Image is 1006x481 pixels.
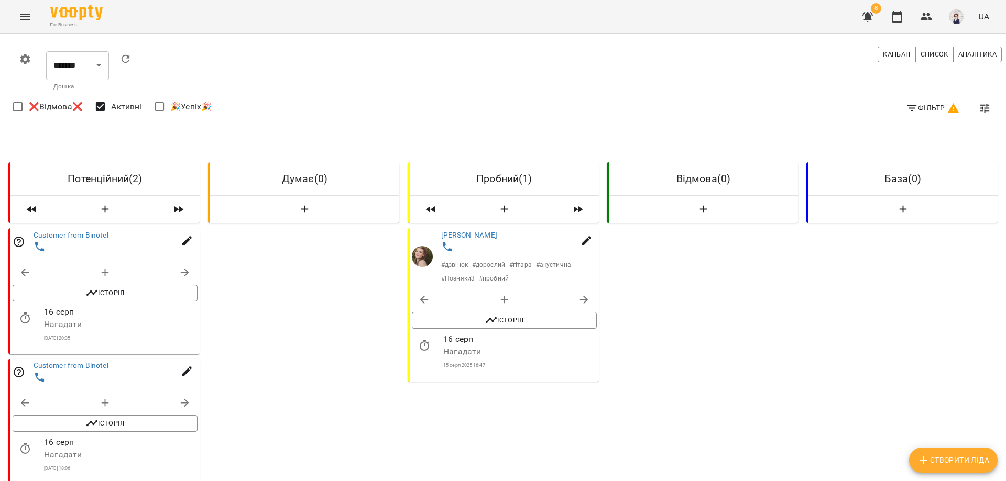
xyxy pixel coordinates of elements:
button: Створити Ліда [52,200,158,219]
span: Фільтр [906,102,960,114]
button: Створити Ліда [813,200,993,219]
p: [DATE] 20:35 [44,334,198,342]
p: [DATE] 18:06 [44,465,198,472]
p: Нагадати [443,345,597,358]
button: Аналітика [953,47,1002,62]
img: Валерія ГРЕКОВА [412,246,433,267]
a: Customer from Binotel [34,361,108,370]
span: Пересунути лідів з колонки [414,200,447,219]
span: Канбан [883,49,910,60]
button: Створити Ліда [452,200,557,219]
span: Пересунути лідів з колонки [561,200,594,219]
span: UA [978,11,989,22]
p: # акустична [535,260,571,270]
span: Створити Ліда [917,454,989,466]
span: 🎉Успіх🎉 [170,100,212,113]
p: Дошка [53,82,102,92]
p: 16 серп [44,436,198,449]
button: Список [915,47,954,62]
button: Menu [13,4,38,29]
a: Customer from Binotel [34,231,108,239]
button: Створити Ліда [613,200,794,219]
button: Історія [13,285,198,301]
svg: Відповідальний співробітник не заданий [13,236,25,248]
span: Пересунути лідів з колонки [162,200,195,219]
p: # дзвінок [441,260,468,270]
p: Нагадати [44,449,198,461]
p: 15 серп 2025 16:47 [443,362,597,369]
button: Історія [412,312,597,329]
span: Активні [111,100,141,113]
p: 16 серп [443,333,597,345]
p: # Позняки3 [441,274,475,283]
h6: Пробний ( 1 ) [418,171,591,187]
span: Аналітика [958,49,997,60]
button: UA [974,7,993,26]
button: Створити Ліда [909,448,998,473]
span: 8 [871,3,881,14]
span: ❌Відмова❌ [29,100,83,113]
span: Пересунути лідів з колонки [15,200,48,219]
p: Нагадати [44,318,198,331]
h6: База ( 0 ) [817,171,989,187]
span: Список [921,49,948,60]
button: Створити Ліда [214,200,395,219]
button: Фільтр [902,98,964,117]
a: [PERSON_NAME] [441,231,497,239]
h6: Потенційний ( 2 ) [19,171,191,187]
svg: Відповідальний співробітник не заданий [13,366,25,378]
span: Історія [18,287,192,299]
span: Історія [18,417,192,430]
p: # дорослий [472,260,505,270]
h6: Відмова ( 0 ) [617,171,790,187]
img: Voopty Logo [50,5,103,20]
span: Історія [417,314,592,327]
button: Історія [13,415,198,432]
p: # гітара [509,260,532,270]
p: 16 серп [44,306,198,318]
span: For Business [50,21,103,28]
h6: Думає ( 0 ) [218,171,391,187]
button: Канбан [878,47,915,62]
p: # пробний [479,274,509,283]
img: aa85c507d3ef63538953964a1cec316d.png [949,9,964,24]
